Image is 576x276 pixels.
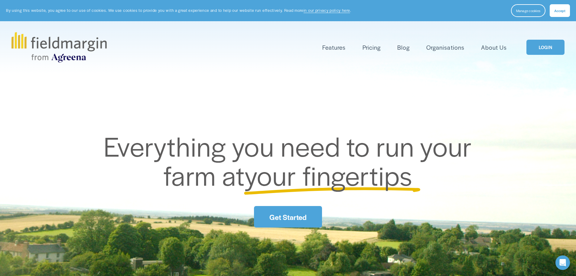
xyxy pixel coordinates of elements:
[11,32,106,62] img: fieldmargin.com
[426,42,464,52] a: Organisations
[516,8,540,13] span: Manage cookies
[245,156,412,194] span: your fingertips
[511,4,545,17] button: Manage cookies
[397,42,410,52] a: Blog
[363,42,381,52] a: Pricing
[322,43,346,52] span: Features
[6,8,351,13] p: By using this website, you agree to our use of cookies. We use cookies to provide you with a grea...
[550,4,570,17] button: Accept
[526,40,565,55] a: LOGIN
[254,206,322,228] a: Get Started
[104,127,478,194] span: Everything you need to run your farm at
[481,42,507,52] a: About Us
[555,255,570,270] div: Open Intercom Messenger
[554,8,565,13] span: Accept
[322,42,346,52] a: folder dropdown
[304,8,350,13] a: in our privacy policy here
